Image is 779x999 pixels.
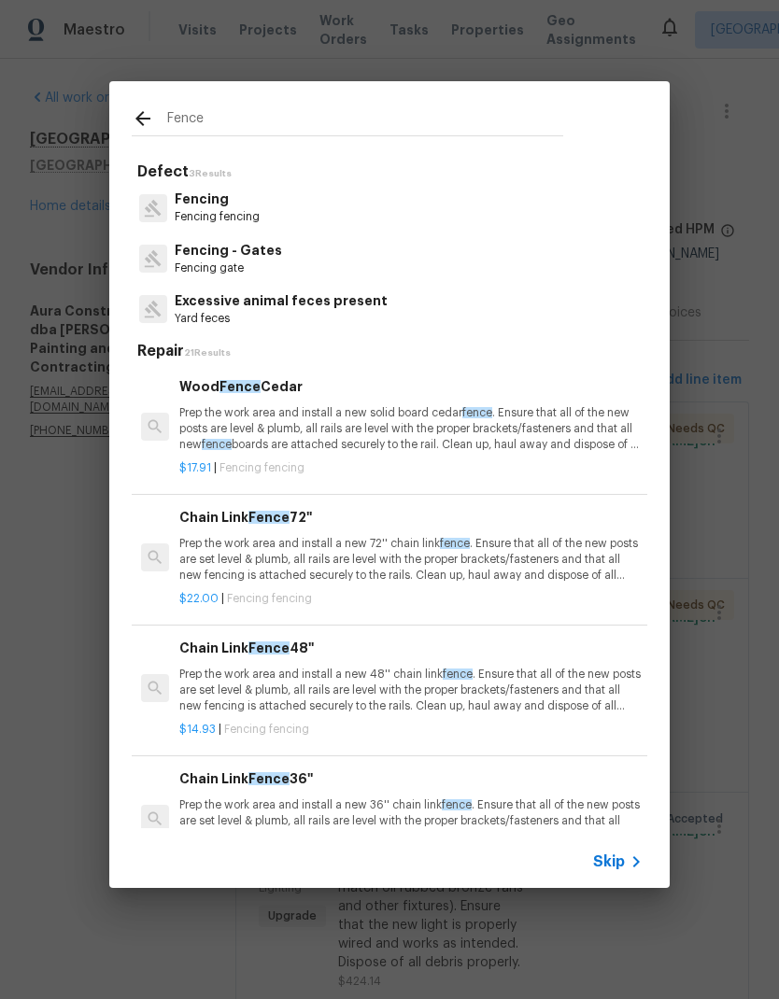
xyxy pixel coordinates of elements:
[189,169,232,178] span: 3 Results
[179,593,219,604] span: $22.00
[179,507,643,528] h6: Chain Link 72''
[593,852,625,871] span: Skip
[175,260,282,276] p: Fencing gate
[175,311,388,327] p: Yard feces
[184,348,231,358] span: 21 Results
[167,107,563,135] input: Search issues or repairs
[179,536,643,584] p: Prep the work area and install a new 72'' chain link . Ensure that all of the new posts are set l...
[220,380,261,393] span: Fence
[440,538,470,549] span: fence
[248,511,290,524] span: Fence
[443,668,473,680] span: fence
[137,342,647,361] h5: Repair
[175,209,260,225] p: Fencing fencing
[248,641,290,654] span: Fence
[227,593,312,604] span: Fencing fencing
[179,638,643,658] h6: Chain Link 48''
[202,439,232,450] span: fence
[179,797,643,845] p: Prep the work area and install a new 36'' chain link . Ensure that all of the new posts are set l...
[179,405,643,453] p: Prep the work area and install a new solid board cedar . Ensure that all of the new posts are lev...
[179,460,643,476] p: |
[179,722,643,738] p: |
[248,772,290,785] span: Fence
[179,376,643,397] h6: Wood Cedar
[224,724,309,735] span: Fencing fencing
[137,162,647,182] h5: Defect
[175,291,388,311] p: Excessive animal feces present
[179,724,216,735] span: $14.93
[462,407,492,418] span: fence
[179,667,643,714] p: Prep the work area and install a new 48'' chain link . Ensure that all of the new posts are set l...
[179,462,211,473] span: $17.91
[442,799,472,810] span: fence
[175,241,282,260] p: Fencing - Gates
[175,190,260,209] p: Fencing
[179,591,643,607] p: |
[179,768,643,789] h6: Chain Link 36''
[220,462,305,473] span: Fencing fencing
